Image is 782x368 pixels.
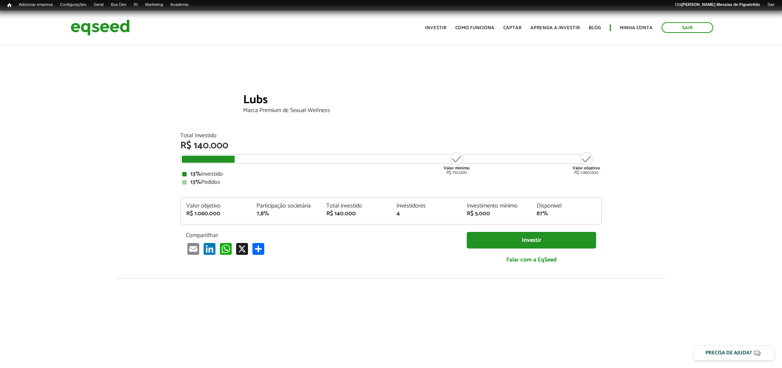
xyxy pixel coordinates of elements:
a: Marketing [142,2,167,8]
a: Falar com a EqSeed [467,252,596,267]
a: Aprenda a investir [530,26,580,30]
a: Investir [425,26,446,30]
a: Captar [503,26,521,30]
a: Compartilhar [251,243,266,255]
a: Adicionar empresa [15,2,57,8]
div: Investido [182,171,600,177]
div: Total Investido [180,133,602,139]
a: WhatsApp [218,243,233,255]
div: 87% [537,211,596,217]
div: R$ 5.000 [467,211,526,217]
div: R$ 140.000 [326,211,385,217]
a: Geral [90,2,107,8]
div: Participação societária [256,203,316,209]
div: Valor objetivo [186,203,245,209]
strong: Valor objetivo [572,165,600,172]
a: Minha conta [620,26,653,30]
a: Como funciona [455,26,494,30]
div: 4 [397,211,456,217]
strong: 13% [190,169,201,179]
div: R$ 710.000 [443,151,470,175]
p: Compartilhar: [186,232,456,239]
div: Lubs [243,94,602,108]
div: Marca Premium de Sexual-Wellness [243,108,602,114]
a: Email [186,243,201,255]
div: Pedidos [182,179,600,185]
div: 7,8% [256,211,316,217]
a: Sair [662,22,713,33]
a: Investir [467,232,596,249]
a: Blog [589,26,601,30]
div: R$ 1.060.000 [572,151,600,175]
strong: Valor mínimo [443,165,470,172]
a: Início [4,2,15,9]
a: X [235,243,249,255]
strong: 13% [190,177,201,187]
span: Início [7,3,11,8]
div: R$ 140.000 [180,141,602,151]
div: Investidores [397,203,456,209]
a: Academia [167,2,192,8]
div: R$ 1.060.000 [186,211,245,217]
strong: [PERSON_NAME] Messias de Figueirêdo [681,2,760,7]
div: Total investido [326,203,385,209]
a: Configurações [57,2,90,8]
a: RI [130,2,142,8]
a: Sair [764,2,778,8]
div: Disponível [537,203,596,209]
a: Olá[PERSON_NAME] Messias de Figueirêdo [671,2,764,8]
a: LinkedIn [202,243,217,255]
div: Investimento mínimo [467,203,526,209]
a: Bus Dev [107,2,130,8]
img: EqSeed [71,18,130,37]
